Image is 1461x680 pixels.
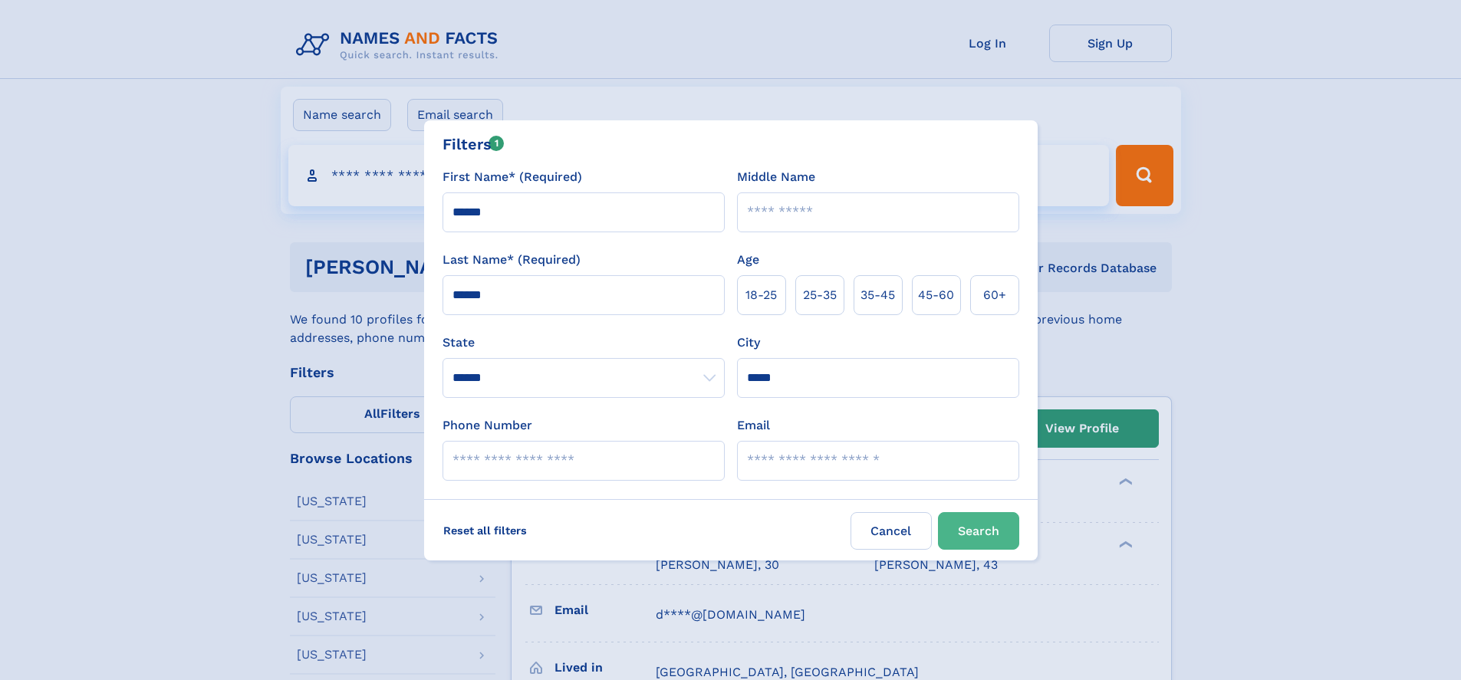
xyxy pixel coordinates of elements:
span: 25‑35 [803,286,837,304]
label: Cancel [851,512,932,550]
label: Email [737,416,770,435]
label: First Name* (Required) [443,168,582,186]
label: State [443,333,725,352]
span: 18‑25 [745,286,777,304]
button: Search [938,512,1019,550]
label: Last Name* (Required) [443,251,581,269]
label: Phone Number [443,416,532,435]
span: 45‑60 [918,286,954,304]
label: Middle Name [737,168,815,186]
label: City [737,333,760,352]
span: 60+ [983,286,1006,304]
div: Filters [443,133,505,156]
span: 35‑45 [860,286,895,304]
label: Reset all filters [433,512,537,549]
label: Age [737,251,759,269]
